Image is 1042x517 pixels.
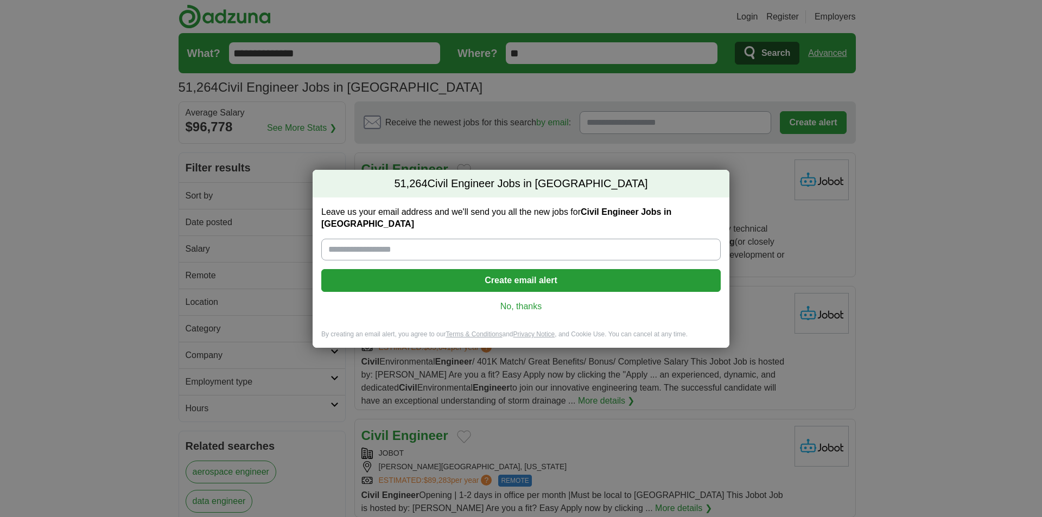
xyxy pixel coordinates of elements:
[313,330,729,348] div: By creating an email alert, you agree to our and , and Cookie Use. You can cancel at any time.
[321,269,721,292] button: Create email alert
[313,170,729,198] h2: Civil Engineer Jobs in [GEOGRAPHIC_DATA]
[330,301,712,312] a: No, thanks
[321,206,721,230] label: Leave us your email address and we'll send you all the new jobs for
[394,176,427,192] span: 51,264
[446,330,502,338] a: Terms & Conditions
[513,330,555,338] a: Privacy Notice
